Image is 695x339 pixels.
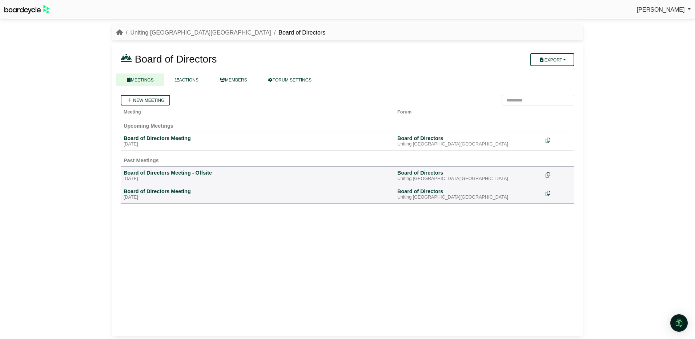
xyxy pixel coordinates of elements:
th: Forum [394,105,543,116]
img: BoardcycleBlackGreen-aaafeed430059cb809a45853b8cf6d952af9d84e6e89e1f1685b34bfd5cb7d64.svg [4,5,49,14]
a: Board of Directors Uniting [GEOGRAPHIC_DATA][GEOGRAPHIC_DATA] [397,169,540,182]
span: Upcoming Meetings [124,123,173,129]
th: Meeting [121,105,394,116]
a: MEMBERS [209,73,258,86]
span: [PERSON_NAME] [637,7,685,13]
a: Board of Directors Meeting - Offsite [DATE] [124,169,391,182]
a: Uniting [GEOGRAPHIC_DATA][GEOGRAPHIC_DATA] [130,29,271,36]
div: Uniting [GEOGRAPHIC_DATA][GEOGRAPHIC_DATA] [397,176,540,182]
div: Make a copy [546,188,571,198]
a: Board of Directors Meeting [DATE] [124,135,391,147]
a: FORUM SETTINGS [258,73,322,86]
div: [DATE] [124,176,391,182]
span: Board of Directors [135,53,217,65]
div: Board of Directors [397,188,540,195]
button: Export [530,53,574,66]
a: ACTIONS [164,73,209,86]
a: Board of Directors Uniting [GEOGRAPHIC_DATA][GEOGRAPHIC_DATA] [397,135,540,147]
div: Board of Directors Meeting [124,188,391,195]
div: Uniting [GEOGRAPHIC_DATA][GEOGRAPHIC_DATA] [397,195,540,200]
a: Board of Directors Uniting [GEOGRAPHIC_DATA][GEOGRAPHIC_DATA] [397,188,540,200]
div: Board of Directors Meeting [124,135,391,141]
div: Board of Directors [397,169,540,176]
li: Board of Directors [271,28,325,37]
a: Board of Directors Meeting [DATE] [124,188,391,200]
div: Uniting [GEOGRAPHIC_DATA][GEOGRAPHIC_DATA] [397,141,540,147]
div: [DATE] [124,141,391,147]
a: New meeting [121,95,170,105]
nav: breadcrumb [116,28,325,37]
a: MEETINGS [116,73,164,86]
span: Past Meetings [124,157,159,163]
div: [DATE] [124,195,391,200]
div: Make a copy [546,169,571,179]
a: [PERSON_NAME] [637,5,691,15]
div: Board of Directors Meeting - Offsite [124,169,391,176]
div: Make a copy [546,135,571,145]
div: Open Intercom Messenger [670,314,688,332]
div: Board of Directors [397,135,540,141]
